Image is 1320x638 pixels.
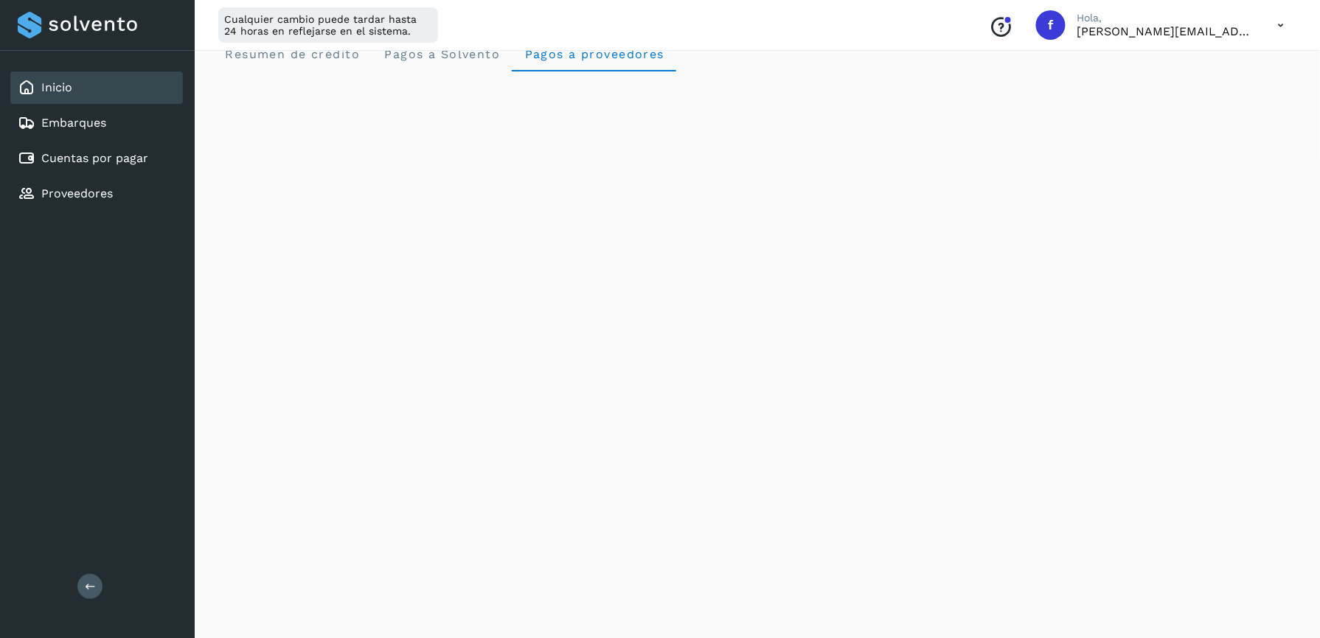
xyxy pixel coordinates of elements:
[41,186,113,200] a: Proveedores
[218,7,438,43] div: Cualquier cambio puede tardar hasta 24 horas en reflejarse en el sistema.
[10,142,183,175] div: Cuentas por pagar
[1077,24,1254,38] p: fredy.luna@gmi.com.mx
[224,47,360,61] span: Resumen de crédito
[41,151,148,165] a: Cuentas por pagar
[524,47,664,61] span: Pagos a proveedores
[10,71,183,104] div: Inicio
[10,107,183,139] div: Embarques
[1077,12,1254,24] p: Hola,
[10,178,183,210] div: Proveedores
[41,80,72,94] a: Inicio
[383,47,500,61] span: Pagos a Solvento
[41,116,106,130] a: Embarques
